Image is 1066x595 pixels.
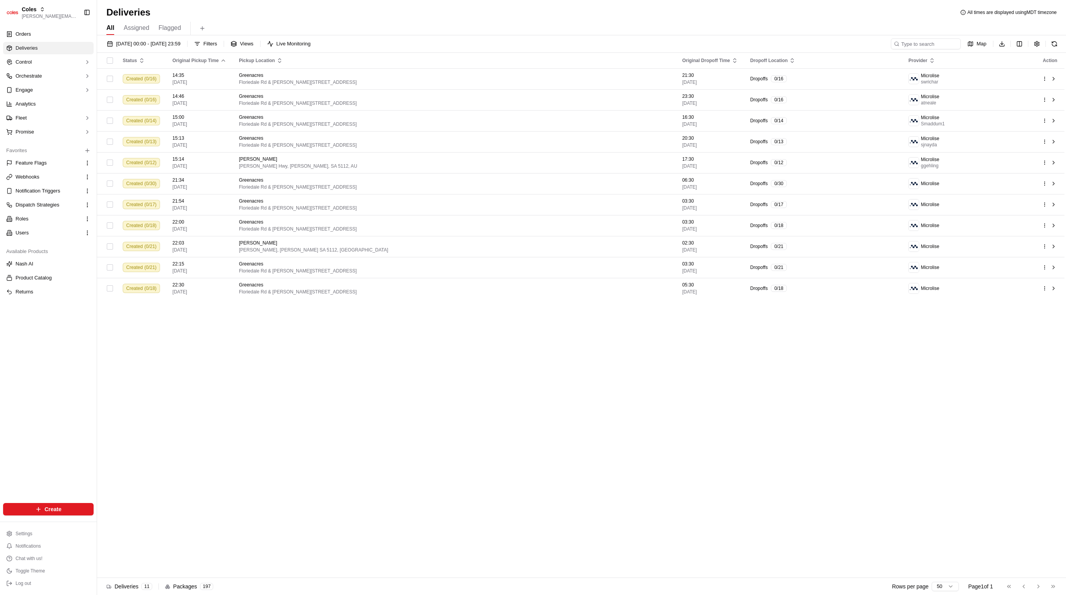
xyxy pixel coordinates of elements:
[682,72,738,78] span: 21:30
[921,94,939,100] span: Microlise
[16,531,32,537] span: Settings
[106,6,150,19] h1: Deliveries
[682,177,738,183] span: 06:30
[909,158,919,168] img: microlise_logo.jpeg
[172,205,226,211] span: [DATE]
[6,229,81,236] a: Users
[909,262,919,272] img: microlise_logo.jpeg
[16,114,27,121] span: Fleet
[750,139,768,145] span: Dropoffs
[239,184,670,190] span: Floriedale Rd & [PERSON_NAME][STREET_ADDRESS]
[682,261,738,267] span: 03:30
[921,222,939,229] span: Microlise
[16,113,59,120] span: Knowledge Base
[158,23,181,33] span: Flagged
[165,583,214,590] div: Packages
[968,583,993,590] div: Page 1 of 1
[909,283,919,293] img: microlise_logo.jpeg
[682,184,738,190] span: [DATE]
[227,38,257,49] button: Views
[3,213,94,225] button: Roles
[750,57,788,64] span: Dropoff Location
[172,177,226,183] span: 21:34
[6,260,90,267] a: Nash AI
[682,240,738,246] span: 02:30
[16,555,42,562] span: Chat with us!
[172,156,226,162] span: 15:14
[3,245,94,258] div: Available Products
[8,113,14,120] div: 📗
[908,57,927,64] span: Provider
[3,28,94,40] a: Orders
[172,121,226,127] span: [DATE]
[191,38,221,49] button: Filters
[239,57,275,64] span: Pickup Location
[16,45,38,52] span: Deliveries
[682,198,738,204] span: 03:30
[172,268,226,274] span: [DATE]
[172,226,226,232] span: [DATE]
[750,264,768,271] span: Dropoffs
[16,568,45,574] span: Toggle Theme
[16,101,36,108] span: Analytics
[16,229,29,236] span: Users
[682,79,738,85] span: [DATE]
[141,583,152,590] div: 11
[909,137,919,147] img: microlise_logo.jpeg
[909,116,919,126] img: microlise_logo.jpeg
[55,131,94,137] a: Powered byPylon
[239,100,670,106] span: Floriedale Rd & [PERSON_NAME][STREET_ADDRESS]
[3,70,94,82] button: Orchestrate
[977,40,986,47] span: Map
[682,282,738,288] span: 05:30
[682,57,730,64] span: Original Dropoff Time
[682,114,738,120] span: 16:30
[771,96,787,103] div: 0 / 16
[750,201,768,208] span: Dropoffs
[3,503,94,515] button: Create
[1049,38,1060,49] button: Refresh
[172,57,219,64] span: Original Pickup Time
[16,160,47,167] span: Feature Flags
[921,114,939,121] span: Microlise
[921,285,939,291] span: Microlise
[964,38,990,49] button: Map
[3,528,94,539] button: Settings
[750,180,768,187] span: Dropoffs
[6,187,81,194] a: Notification Triggers
[6,6,19,19] img: Coles
[6,201,81,208] a: Dispatch Strategies
[26,82,98,88] div: We're available if you need us!
[682,247,738,253] span: [DATE]
[8,74,22,88] img: 1736555255976-a54dd68f-1ca7-489b-9aae-adbdc363a1c4
[239,289,670,295] span: Floriedale Rd & [PERSON_NAME][STREET_ADDRESS]
[921,163,939,169] span: ggehling
[6,274,90,281] a: Product Catalog
[682,268,738,274] span: [DATE]
[239,135,263,141] span: Greenacres
[8,31,141,43] p: Welcome 👋
[172,240,226,246] span: 22:03
[6,215,81,222] a: Roles
[750,160,768,166] span: Dropoffs
[77,132,94,137] span: Pylon
[909,199,919,210] img: microlise_logo.jpeg
[16,73,42,80] span: Orchestrate
[921,156,939,163] span: Microlise
[921,100,939,106] span: atneale
[3,112,94,124] button: Fleet
[200,583,213,590] div: 197
[682,289,738,295] span: [DATE]
[106,583,152,590] div: Deliveries
[239,156,277,162] span: [PERSON_NAME]
[771,264,787,271] div: 0 / 21
[172,184,226,190] span: [DATE]
[132,76,141,86] button: Start new chat
[239,121,670,127] span: Floriedale Rd & [PERSON_NAME][STREET_ADDRESS]
[909,95,919,105] img: microlise_logo.jpeg
[682,142,738,148] span: [DATE]
[3,553,94,564] button: Chat with us!
[891,38,961,49] input: Type to search
[22,13,77,19] button: [PERSON_NAME][EMAIL_ADDRESS][DOMAIN_NAME]
[771,222,787,229] div: 0 / 18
